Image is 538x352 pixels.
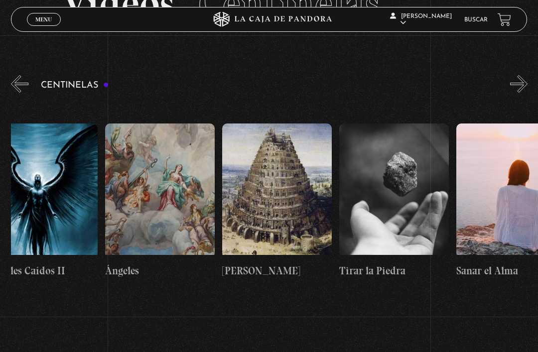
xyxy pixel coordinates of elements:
[32,25,56,32] span: Cerrar
[105,263,215,279] h4: Ángeles
[390,13,452,26] span: [PERSON_NAME]
[464,17,488,23] a: Buscar
[35,16,52,22] span: Menu
[41,81,109,90] h3: Centinelas
[339,100,449,302] a: Tirar la Piedra
[510,75,528,93] button: Next
[222,263,332,279] h4: [PERSON_NAME]
[11,75,28,93] button: Previous
[498,13,511,26] a: View your shopping cart
[105,100,215,302] a: Ángeles
[339,263,449,279] h4: Tirar la Piedra
[222,100,332,302] a: [PERSON_NAME]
